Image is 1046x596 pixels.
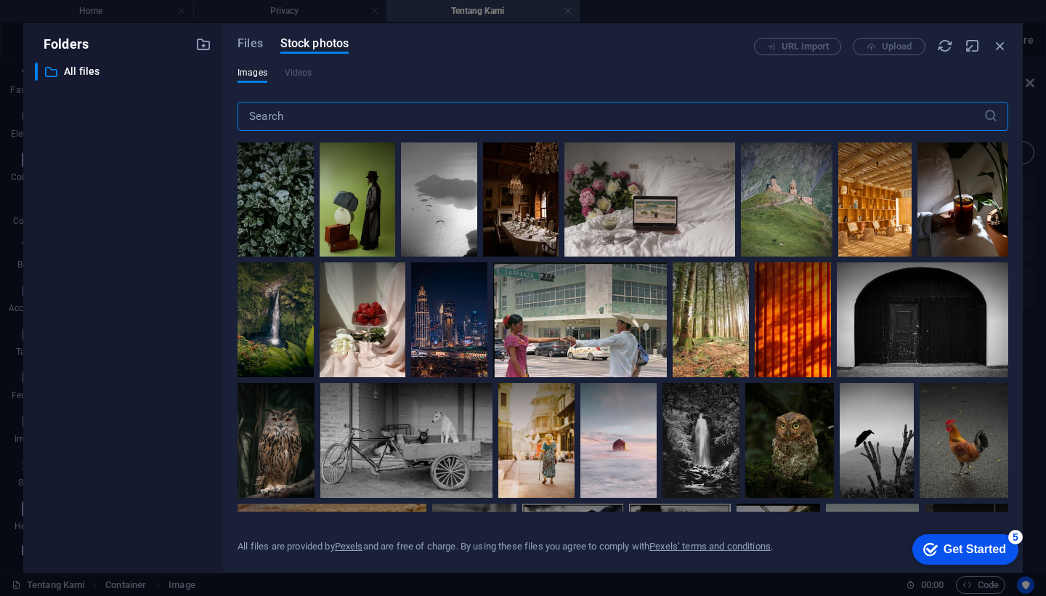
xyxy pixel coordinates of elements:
span: Stock photos [280,35,349,52]
i: Reload [937,38,953,54]
a: Pexels’ terms and conditions [649,541,771,552]
i: Minimize [965,38,981,54]
i: Close [992,38,1008,54]
div: ​ [35,63,38,81]
span: Images [238,64,267,81]
input: Search [238,102,984,131]
p: Folders [35,35,89,54]
div: Get Started [43,16,105,29]
p: All files [64,63,185,80]
div: All files are provided by and are free of charge. By using these files you agree to comply with . [238,540,773,553]
span: Files [238,35,263,52]
a: Pexels [335,541,363,552]
a: Skip to main content [6,6,65,31]
div: 5 [108,3,122,17]
i: Create new folder [195,36,211,52]
div: Get Started 5 items remaining, 0% complete [12,7,118,38]
span: This file type is not supported by this element [285,64,312,81]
